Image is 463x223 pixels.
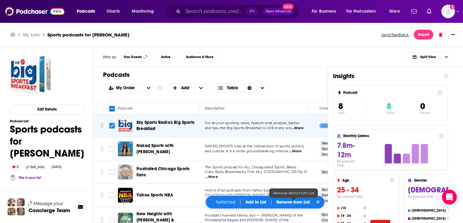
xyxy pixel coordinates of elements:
div: [DATE] [49,165,64,170]
button: open menu [142,83,155,93]
span: Toggle select row [109,123,115,128]
button: Move [100,121,104,130]
button: Move [100,191,104,200]
a: Sports [319,146,335,151]
div: link_only [24,164,47,170]
img: User Profile [441,5,455,18]
span: Add [181,86,189,90]
h4: Podcast [343,90,435,95]
h4: [DEMOGRAPHIC_DATA] [412,209,447,212]
h2: Choose List sort [103,83,155,93]
button: open menu [385,6,408,16]
a: This is your list [19,176,41,180]
h4: [DEMOGRAPHIC_DATA] [412,217,446,221]
span: Table [227,86,238,90]
span: New [283,4,294,10]
button: open menu [342,6,385,16]
svg: Add a profile image [450,5,455,10]
p: Active [387,111,394,115]
span: Yahoo Sports NBA [136,192,173,198]
span: My Order [116,86,137,90]
img: Barbara Profile [17,208,25,216]
button: + Add [167,83,208,93]
div: Sort Direction [243,83,256,93]
button: Export [414,30,433,40]
span: Split View [420,55,436,59]
button: Show More Button [448,30,458,40]
div: Podcast [118,105,132,112]
h4: By podcast total [337,159,362,167]
a: News [319,123,334,128]
span: Audience & More [186,55,214,59]
a: Society [319,152,337,157]
h4: Age [342,178,387,183]
h3: Filter by [103,55,116,59]
button: open menu [72,6,103,16]
span: Podcasts [77,7,95,16]
h4: 18 - 24 [341,214,362,218]
img: Jon Profile [7,208,15,216]
span: Toggle select row [109,146,115,152]
a: Sports [319,212,335,217]
button: Show profile menu [441,5,455,18]
span: Naked Sports with [PERSON_NAME] [136,143,174,154]
h1: Insights [333,72,439,80]
a: Frustrated Chicago Sports Fans [136,166,198,178]
span: Logged in as KeianaGreenePage [441,5,455,18]
a: Yahoo Sports NBA [136,192,173,198]
a: Frustrated Chicago Sports Fans [118,165,133,179]
h4: By podcast total [337,195,395,199]
a: My Lists [23,32,40,38]
div: 0 [10,164,21,170]
h1: Podcasts [103,71,313,79]
span: For all your sporting news, feature chat, analysis, banter [205,121,300,125]
a: News [319,198,334,203]
img: Jules Profile [17,198,25,206]
button: open menu [307,6,344,16]
h3: Concierge Team [28,207,70,213]
a: Sky Sports Radio's Big Sports Breakfast [136,120,198,132]
button: open menu [128,6,162,16]
p: Inactive [420,111,430,115]
span: ⌘ K [246,7,258,15]
span: Cubs. Bulls. Blackhawks. Fire. Sky. [GEOGRAPHIC_DATA]. D [205,170,307,174]
a: News [319,141,334,146]
span: The Sports podcast for ALL Chicagoland Sports. Bears. [205,165,297,169]
span: Message your [33,200,63,207]
span: and tips, the Big Sports Breakfast is LIVE every we [205,126,291,130]
span: Active [161,55,171,59]
span: Sports podcasts for April Verrett [10,54,51,95]
span: ...More [291,126,304,131]
h3: Podcast List [10,119,84,123]
span: 8 [387,101,391,111]
span: ...More [206,175,218,179]
span: NAKED SPORTS lives at the intersection of sports, politics, [205,144,304,148]
button: Column Actions [305,105,313,112]
img: Sky Sports Radio's Big Sports Breakfast [118,118,133,133]
span: Toggle select row [109,169,115,175]
button: Active [156,52,176,62]
span: 8 [338,101,343,111]
span: 7.8m-12m [337,141,355,159]
span: Football’s funniest family duo — [PERSON_NAME] of the [205,213,303,217]
h4: 0 [364,214,366,218]
span: Good Word with [PERSON_NAME], The [PERSON_NAME] [205,193,305,197]
button: Edit Details [10,104,84,114]
div: Search podcasts, credits, & more... [172,4,305,19]
span: For Business [312,7,336,16]
span: Has Guests [124,55,142,59]
a: Naked Sports with [PERSON_NAME] [136,143,198,155]
h4: Monthly Listens [343,134,436,138]
span: ...More [289,149,301,154]
div: Open Intercom Messenger [442,190,457,204]
a: Yahoo Sports NBA [118,188,133,203]
span: More [389,7,400,16]
a: Comedy [319,218,339,223]
span: ...More [206,198,218,203]
button: Choose View [405,52,453,62]
button: Move [100,167,104,177]
span: Sky Sports Radio's Big Sports Breakfast [136,120,194,131]
a: Basketball [319,193,343,198]
button: Audience & More [181,52,219,62]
